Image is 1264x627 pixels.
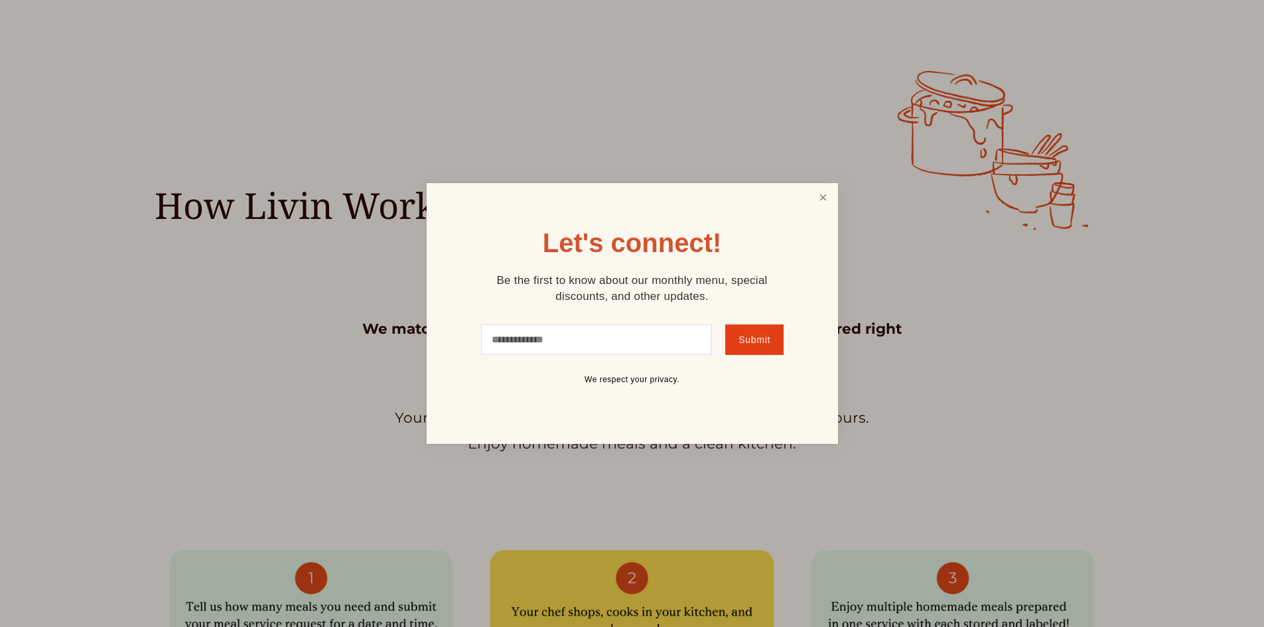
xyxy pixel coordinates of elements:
p: Be the first to know about our monthly menu, special discounts, and other updates. [473,273,792,305]
a: Close [810,185,835,210]
p: We respect your privacy. [473,375,792,385]
h1: Let's connect! [543,230,722,256]
span: Submit [738,334,770,345]
button: Submit [725,324,783,355]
